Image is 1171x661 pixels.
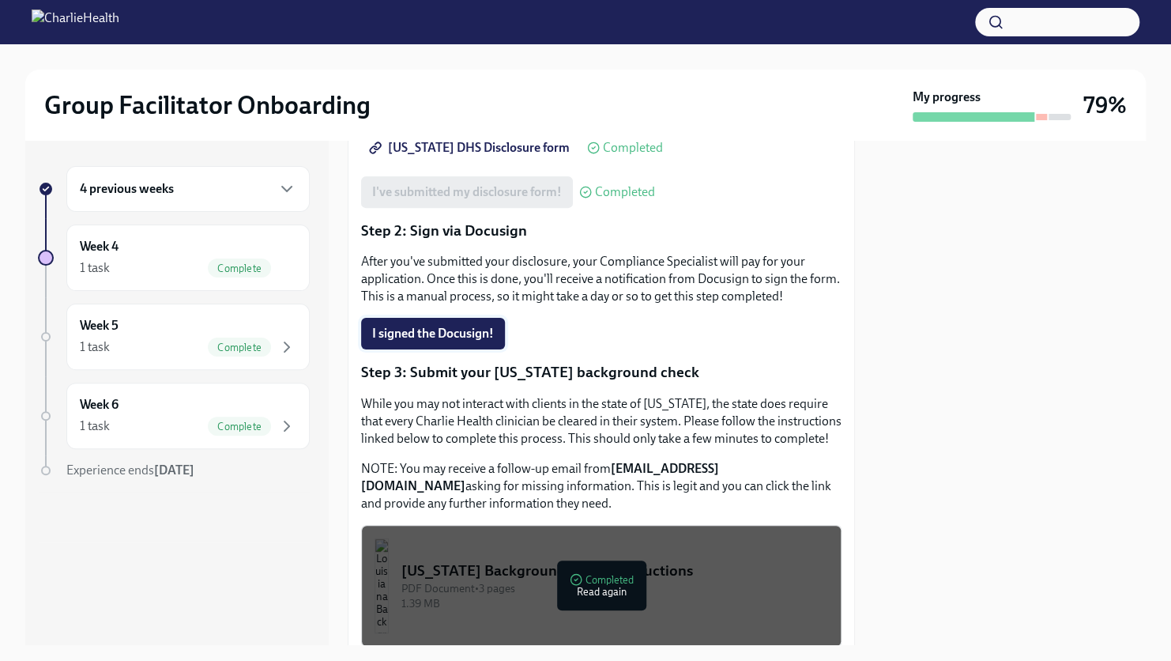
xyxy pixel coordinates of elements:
h6: Week 4 [80,238,119,255]
img: CharlieHealth [32,9,119,35]
h6: Week 6 [80,396,119,414]
h3: 79% [1083,91,1127,119]
div: PDF Document • 3 pages [401,581,828,596]
button: [US_STATE] Background Check InstructionsPDF Document•3 pages1.39 MBCompletedRead again [361,525,842,647]
a: Week 41 taskComplete [38,225,310,291]
h2: Group Facilitator Onboarding [44,89,371,121]
p: Step 3: Submit your [US_STATE] background check [361,362,842,383]
span: Completed [595,186,655,198]
span: Experience ends [66,463,194,478]
span: Complete [208,342,271,353]
div: 1.39 MB [401,596,828,611]
strong: [DATE] [154,463,194,478]
button: I signed the Docusign! [361,318,505,349]
p: Step 2: Sign via Docusign [361,221,842,241]
div: 1 task [80,417,110,435]
a: Week 51 taskComplete [38,304,310,370]
div: 1 task [80,259,110,277]
span: Complete [208,263,271,274]
p: After you've submitted your disclosure, your Compliance Specialist will pay for your application.... [361,253,842,305]
a: Week 61 taskComplete [38,383,310,449]
strong: My progress [913,89,981,106]
span: Complete [208,421,271,432]
span: Completed [603,142,663,154]
div: 4 previous weeks [66,166,310,212]
strong: [EMAIL_ADDRESS][DOMAIN_NAME] [361,461,719,493]
img: Louisiana Background Check Instructions [375,538,389,633]
h6: 4 previous weeks [80,180,174,198]
p: NOTE: You may receive a follow-up email from asking for missing information. This is legit and yo... [361,460,842,512]
div: [US_STATE] Background Check Instructions [401,561,828,581]
div: 1 task [80,338,110,356]
span: I signed the Docusign! [372,326,494,342]
h6: Week 5 [80,317,119,334]
a: [US_STATE] DHS Disclosure form [361,132,581,164]
p: While you may not interact with clients in the state of [US_STATE], the state does require that e... [361,395,842,448]
span: [US_STATE] DHS Disclosure form [372,140,570,156]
